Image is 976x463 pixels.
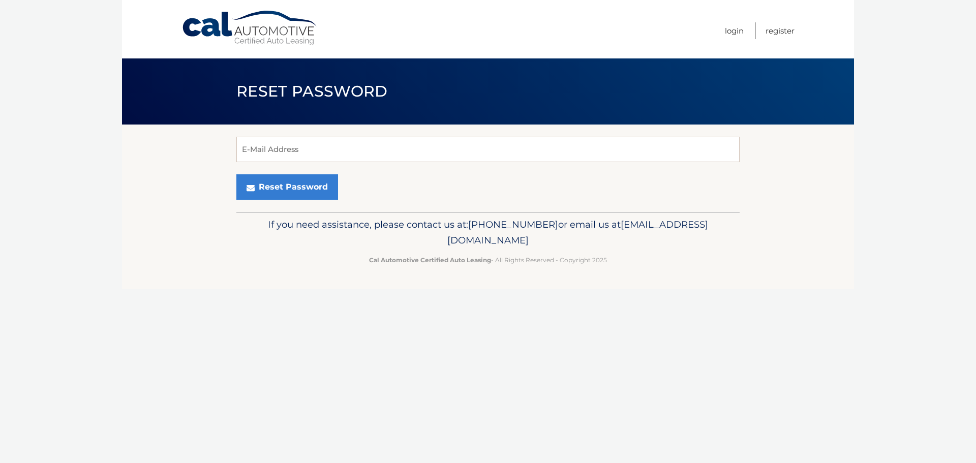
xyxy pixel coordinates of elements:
a: Cal Automotive [181,10,319,46]
span: Reset Password [236,82,387,101]
a: Register [766,22,795,39]
a: Login [725,22,744,39]
p: If you need assistance, please contact us at: or email us at [243,217,733,249]
button: Reset Password [236,174,338,200]
input: E-Mail Address [236,137,740,162]
span: [PHONE_NUMBER] [468,219,558,230]
p: - All Rights Reserved - Copyright 2025 [243,255,733,265]
strong: Cal Automotive Certified Auto Leasing [369,256,491,264]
